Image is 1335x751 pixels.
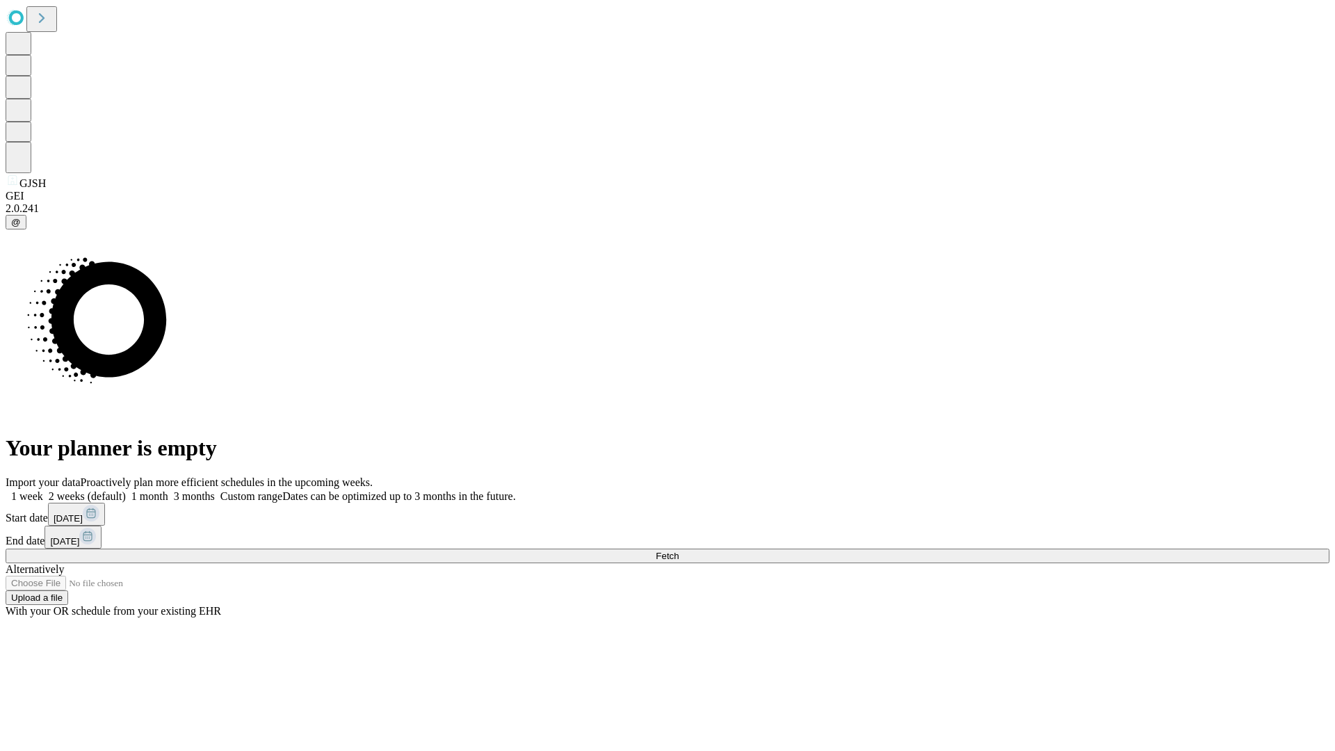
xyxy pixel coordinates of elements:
span: Import your data [6,476,81,488]
div: 2.0.241 [6,202,1329,215]
span: GJSH [19,177,46,189]
span: @ [11,217,21,227]
div: Start date [6,503,1329,526]
span: With your OR schedule from your existing EHR [6,605,221,617]
h1: Your planner is empty [6,435,1329,461]
span: [DATE] [50,536,79,547]
span: 1 month [131,490,168,502]
span: 1 week [11,490,43,502]
span: Dates can be optimized up to 3 months in the future. [282,490,515,502]
div: End date [6,526,1329,549]
span: Fetch [656,551,679,561]
span: Alternatively [6,563,64,575]
button: Fetch [6,549,1329,563]
button: @ [6,215,26,229]
span: [DATE] [54,513,83,524]
button: [DATE] [48,503,105,526]
button: Upload a file [6,590,68,605]
span: Proactively plan more efficient schedules in the upcoming weeks. [81,476,373,488]
div: GEI [6,190,1329,202]
span: Custom range [220,490,282,502]
span: 3 months [174,490,215,502]
button: [DATE] [44,526,102,549]
span: 2 weeks (default) [49,490,126,502]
